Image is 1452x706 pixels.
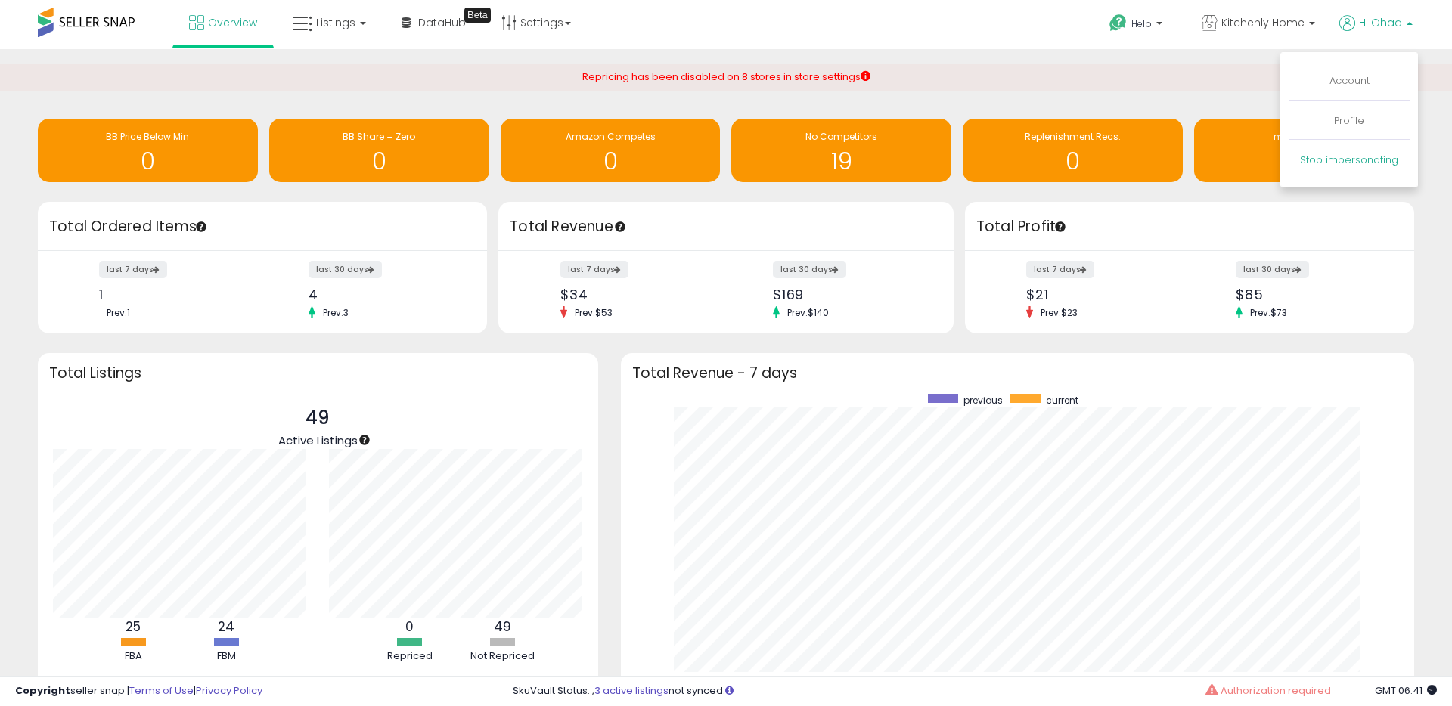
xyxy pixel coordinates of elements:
[1359,15,1402,30] span: Hi Ohad
[560,261,628,278] label: last 7 days
[15,683,70,698] strong: Copyright
[277,149,482,174] h1: 0
[970,149,1175,174] h1: 0
[1131,17,1152,30] span: Help
[106,130,189,143] span: BB Price Below Min
[316,15,355,30] span: Listings
[567,306,620,319] span: Prev: $53
[343,130,415,143] span: BB Share = Zero
[1221,15,1305,30] span: Kitchenly Home
[315,306,356,319] span: Prev: 3
[458,649,548,664] div: Not Repriced
[1236,261,1309,278] label: last 30 days
[309,286,461,302] div: 4
[49,367,587,379] h3: Total Listings
[15,684,262,698] div: seller snap | |
[88,649,178,664] div: FBA
[208,15,257,30] span: Overview
[963,119,1183,182] a: Replenishment Recs. 0
[494,618,511,636] b: 49
[1274,130,1336,143] span: max too high
[405,618,414,636] b: 0
[725,686,734,695] i: Click here to read more about un-synced listings.
[1025,130,1121,143] span: Replenishment Recs.
[1033,306,1085,319] span: Prev: $23
[508,149,713,174] h1: 0
[1194,119,1414,182] a: max too high 15
[1334,113,1364,128] a: Profile
[731,119,951,182] a: No Competitors 19
[510,216,942,237] h3: Total Revenue
[99,306,138,319] span: Prev: 1
[566,130,656,143] span: Amazon Competes
[181,649,271,664] div: FBM
[269,119,489,182] a: BB Share = Zero 0
[780,306,836,319] span: Prev: $140
[560,286,715,302] div: $34
[49,216,476,237] h3: Total Ordered Items
[278,404,358,432] p: 49
[38,119,258,182] a: BB Price Below Min 0
[1375,683,1437,698] span: 2025-08-18 06:41 GMT
[1053,220,1067,234] div: Tooltip anchor
[1202,149,1407,174] h1: 15
[1026,261,1094,278] label: last 7 days
[1026,286,1178,302] div: $21
[129,683,194,698] a: Terms of Use
[963,394,1003,407] span: previous
[632,367,1403,379] h3: Total Revenue - 7 days
[1339,15,1413,49] a: Hi Ohad
[45,149,250,174] h1: 0
[99,261,167,278] label: last 7 days
[773,286,927,302] div: $169
[1097,2,1177,49] a: Help
[99,286,251,302] div: 1
[1236,286,1388,302] div: $85
[773,261,846,278] label: last 30 days
[278,432,358,448] span: Active Listings
[739,149,944,174] h1: 19
[976,216,1403,237] h3: Total Profit
[1109,14,1128,33] i: Get Help
[582,70,870,85] div: Repricing has been disabled on 8 stores in store settings
[1243,306,1295,319] span: Prev: $73
[126,618,141,636] b: 25
[194,220,208,234] div: Tooltip anchor
[1221,683,1331,698] span: Authorization required
[501,119,721,182] a: Amazon Competes 0
[1300,153,1398,167] a: Stop impersonating
[613,220,627,234] div: Tooltip anchor
[1046,394,1078,407] span: current
[309,261,382,278] label: last 30 days
[358,433,371,447] div: Tooltip anchor
[196,683,262,698] a: Privacy Policy
[365,649,455,664] div: Repriced
[218,618,234,636] b: 24
[418,15,466,30] span: DataHub
[1329,73,1370,88] a: Account
[513,684,1437,698] div: SkuVault Status: , not synced.
[594,683,669,698] a: 3 active listings
[805,130,877,143] span: No Competitors
[464,8,491,23] div: Tooltip anchor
